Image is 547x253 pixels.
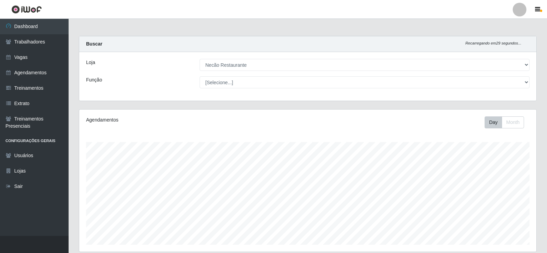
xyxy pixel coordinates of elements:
button: Day [485,116,502,128]
strong: Buscar [86,41,102,47]
label: Loja [86,59,95,66]
img: CoreUI Logo [11,5,42,14]
label: Função [86,76,102,84]
div: First group [485,116,524,128]
div: Agendamentos [86,116,265,124]
i: Recarregando em 29 segundos... [465,41,521,45]
div: Toolbar with button groups [485,116,530,128]
button: Month [502,116,524,128]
